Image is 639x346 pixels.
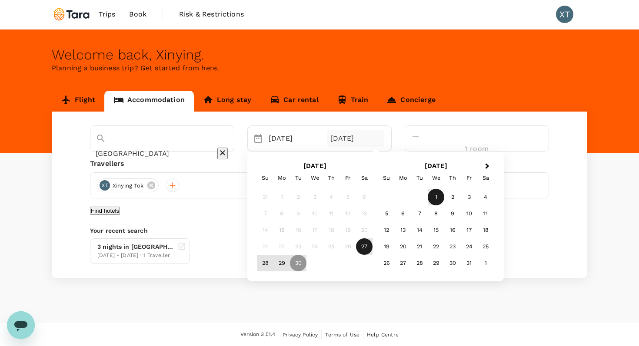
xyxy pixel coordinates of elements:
[367,330,399,339] a: Help Centre
[265,130,323,147] div: [DATE]
[477,206,494,222] div: Choose Saturday, October 11th, 2025
[411,255,428,272] div: Choose Tuesday, October 28th, 2025
[395,255,411,272] div: Choose Monday, October 27th, 2025
[395,206,411,222] div: Choose Monday, October 6th, 2025
[273,170,290,186] div: Monday
[323,239,339,255] div: Not available Thursday, September 25th, 2025
[273,206,290,222] div: Not available Monday, September 8th, 2025
[257,222,273,239] div: Not available Sunday, September 14th, 2025
[97,242,174,251] div: 3 nights in [GEOGRAPHIC_DATA]
[323,189,339,206] div: Not available Thursday, September 4th, 2025
[129,9,146,20] span: Book
[378,255,395,272] div: Choose Sunday, October 26th, 2025
[290,170,306,186] div: Tuesday
[356,189,373,206] div: Not available Saturday, September 6th, 2025
[339,206,356,222] div: Not available Friday, September 12th, 2025
[461,170,477,186] div: Friday
[52,5,92,24] img: Tara Climate Ltd
[306,189,323,206] div: Not available Wednesday, September 3rd, 2025
[325,332,359,338] span: Terms of Use
[444,206,461,222] div: Choose Thursday, October 9th, 2025
[52,91,104,112] a: Flight
[428,170,444,186] div: Wednesday
[273,189,290,206] div: Not available Monday, September 1st, 2025
[290,239,306,255] div: Not available Tuesday, September 23rd, 2025
[411,206,428,222] div: Choose Tuesday, October 7th, 2025
[7,311,35,339] iframe: Button to launch messaging window
[356,239,373,255] div: Not available Saturday, September 27th, 2025
[367,332,399,338] span: Help Centre
[477,255,494,272] div: Choose Saturday, November 1st, 2025
[290,206,306,222] div: Not available Tuesday, September 9th, 2025
[323,222,339,239] div: Not available Thursday, September 18th, 2025
[410,142,543,156] input: Add rooms
[273,239,290,255] div: Not available Monday, September 22nd, 2025
[411,222,428,239] div: Choose Tuesday, October 14th, 2025
[428,206,444,222] div: Choose Wednesday, October 8th, 2025
[306,170,323,186] div: Wednesday
[444,170,461,186] div: Thursday
[97,178,159,192] div: XTXinying Tok
[217,148,228,159] button: Clear
[290,255,306,272] div: Choose Tuesday, September 30th, 2025
[411,239,428,255] div: Choose Tuesday, October 21st, 2025
[356,170,373,186] div: Saturday
[428,189,444,206] div: Choose Wednesday, October 1st, 2025
[328,91,378,112] a: Train
[323,206,339,222] div: Not available Thursday, September 11th, 2025
[283,330,318,339] a: Privacy Policy
[228,155,230,156] button: Open
[444,189,461,206] div: Choose Thursday, October 2nd, 2025
[327,130,385,147] div: [DATE]
[96,147,204,160] input: Search cities, hotels, work locations
[444,222,461,239] div: Choose Thursday, October 16th, 2025
[339,239,356,255] div: Not available Friday, September 26th, 2025
[90,158,549,169] div: Travellers
[257,255,273,272] div: Choose Sunday, September 28th, 2025
[339,170,356,186] div: Friday
[378,222,395,239] div: Choose Sunday, October 12th, 2025
[428,255,444,272] div: Choose Wednesday, October 29th, 2025
[325,330,359,339] a: Terms of Use
[461,239,477,255] div: Choose Friday, October 24th, 2025
[395,239,411,255] div: Choose Monday, October 20th, 2025
[356,222,373,239] div: Not available Saturday, September 20th, 2025
[411,170,428,186] div: Tuesday
[323,170,339,186] div: Thursday
[477,239,494,255] div: Choose Saturday, October 25th, 2025
[428,239,444,255] div: Choose Wednesday, October 22nd, 2025
[306,206,323,222] div: Not available Wednesday, September 10th, 2025
[97,251,174,260] div: [DATE] - [DATE] · 1 Traveller
[257,189,273,206] div: Not available Sunday, August 31st, 2025
[240,330,275,339] span: Version 3.51.4
[260,91,328,112] a: Car rental
[461,189,477,206] div: Choose Friday, October 3rd, 2025
[356,206,373,222] div: Not available Saturday, September 13th, 2025
[395,170,411,186] div: Monday
[477,170,494,186] div: Saturday
[339,222,356,239] div: Not available Friday, September 19th, 2025
[90,207,120,215] button: Find hotels
[339,189,356,206] div: Not available Friday, September 5th, 2025
[376,162,497,170] h2: [DATE]
[283,332,318,338] span: Privacy Policy
[378,170,395,186] div: Sunday
[194,91,260,112] a: Long stay
[395,222,411,239] div: Choose Monday, October 13th, 2025
[477,222,494,239] div: Choose Saturday, October 18th, 2025
[481,160,495,174] button: Next Month
[444,255,461,272] div: Choose Thursday, October 30th, 2025
[556,6,573,23] div: XT
[257,170,273,186] div: Sunday
[378,239,395,255] div: Choose Sunday, October 19th, 2025
[378,206,395,222] div: Choose Sunday, October 5th, 2025
[52,63,587,73] p: Planning a business trip? Get started from here.
[90,226,549,235] p: Your recent search
[179,9,244,20] span: Risk & Restrictions
[377,91,444,112] a: Concierge
[461,255,477,272] div: Choose Friday, October 31st, 2025
[444,239,461,255] div: Choose Thursday, October 23rd, 2025
[52,47,587,63] div: Welcome back , Xinying .
[273,222,290,239] div: Not available Monday, September 15th, 2025
[257,189,373,272] div: Month September, 2025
